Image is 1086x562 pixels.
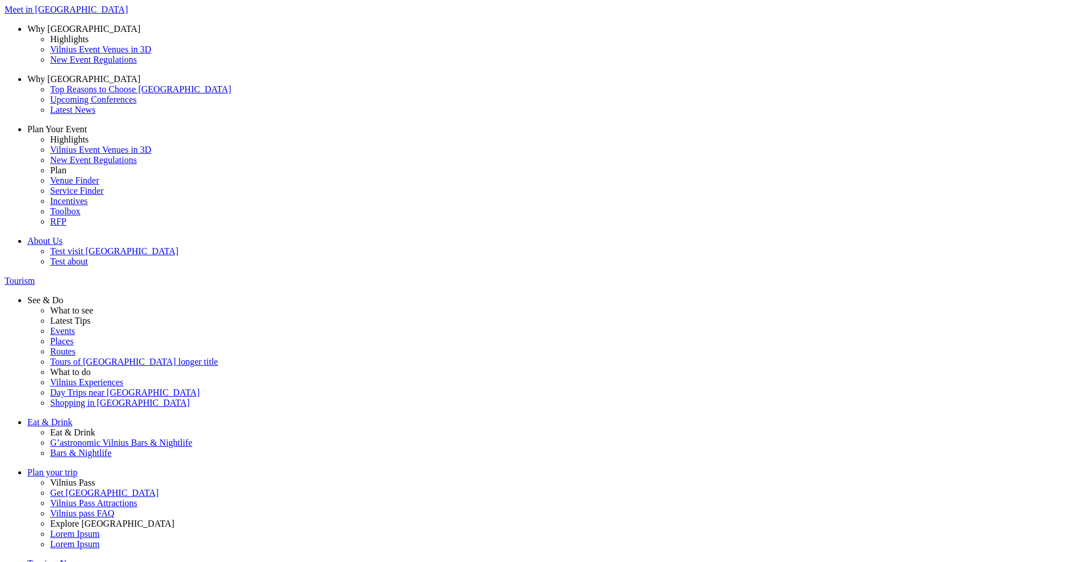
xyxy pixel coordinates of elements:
span: See & Do [27,295,63,305]
a: Eat & Drink [27,417,1081,427]
span: Highlights [50,34,89,44]
a: Plan your trip [27,467,1081,478]
a: New Event Regulations [50,155,1081,165]
a: Vilnius Event Venues in 3D [50,145,1081,155]
span: Why [GEOGRAPHIC_DATA] [27,74,140,84]
span: About Us [27,236,63,246]
a: Incentives [50,196,1081,206]
a: Service Finder [50,186,1081,196]
span: Vilnius Event Venues in 3D [50,145,151,154]
a: Vilnius pass FAQ [50,508,1081,519]
a: Get [GEOGRAPHIC_DATA] [50,488,1081,498]
span: Bars & Nightlife [50,448,112,458]
a: Venue Finder [50,176,1081,186]
span: Vilnius Pass [50,478,95,487]
a: Test about [50,256,1081,267]
span: What to see [50,306,93,315]
a: Top Reasons to Choose [GEOGRAPHIC_DATA] [50,84,1081,95]
a: Events [50,326,1081,336]
span: Plan your trip [27,467,78,477]
span: Eat & Drink [50,427,95,437]
span: Explore [GEOGRAPHIC_DATA] [50,519,174,528]
a: Bars & Nightlife [50,448,1081,458]
span: Tours of [GEOGRAPHIC_DATA] longer title [50,357,218,366]
span: Tourism [5,276,35,286]
a: Tourism [5,276,1081,286]
span: Routes [50,347,75,356]
span: Shopping in [GEOGRAPHIC_DATA] [50,398,190,408]
span: Incentives [50,196,88,206]
span: Vilnius Event Venues in 3D [50,44,151,54]
a: Vilnius Event Venues in 3D [50,44,1081,55]
span: Plan [50,165,66,175]
a: G’astronomic Vilnius Bars & Nightlife [50,438,1081,448]
span: Venue Finder [50,176,99,185]
a: Places [50,336,1081,347]
span: Lorem Ipsum [50,529,100,539]
span: Plan Your Event [27,124,87,134]
span: Vilnius pass FAQ [50,508,115,518]
span: Day Trips near [GEOGRAPHIC_DATA] [50,388,200,397]
span: New Event Regulations [50,55,137,64]
a: New Event Regulations [50,55,1081,65]
span: Events [50,326,75,336]
a: Shopping in [GEOGRAPHIC_DATA] [50,398,1081,408]
span: Places [50,336,74,346]
a: Vilnius Pass Attractions [50,498,1081,508]
a: Vilnius Experiences [50,377,1081,388]
span: Meet in [GEOGRAPHIC_DATA] [5,5,128,14]
a: Tours of [GEOGRAPHIC_DATA] longer title [50,357,1081,367]
span: G’astronomic Vilnius Bars & Nightlife [50,438,192,447]
a: Routes [50,347,1081,357]
span: Latest Tips [50,316,91,325]
a: RFP [50,217,1081,227]
span: Vilnius Pass Attractions [50,498,137,508]
a: Meet in [GEOGRAPHIC_DATA] [5,5,1081,15]
span: Vilnius Experiences [50,377,123,387]
a: Upcoming Conferences [50,95,1081,105]
span: New Event Regulations [50,155,137,165]
span: Toolbox [50,206,80,216]
a: Day Trips near [GEOGRAPHIC_DATA] [50,388,1081,398]
a: Toolbox [50,206,1081,217]
span: Highlights [50,135,89,144]
span: Service Finder [50,186,104,196]
span: RFP [50,217,66,226]
a: Latest News [50,105,1081,115]
a: Test visit [GEOGRAPHIC_DATA] [50,246,1081,256]
span: What to do [50,367,91,377]
a: Lorem Ipsum [50,529,1081,539]
span: Why [GEOGRAPHIC_DATA] [27,24,140,34]
a: About Us [27,236,1081,246]
span: Get [GEOGRAPHIC_DATA] [50,488,158,498]
span: Lorem Ipsum [50,539,100,549]
span: Eat & Drink [27,417,72,427]
a: Lorem Ipsum [50,539,1081,549]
